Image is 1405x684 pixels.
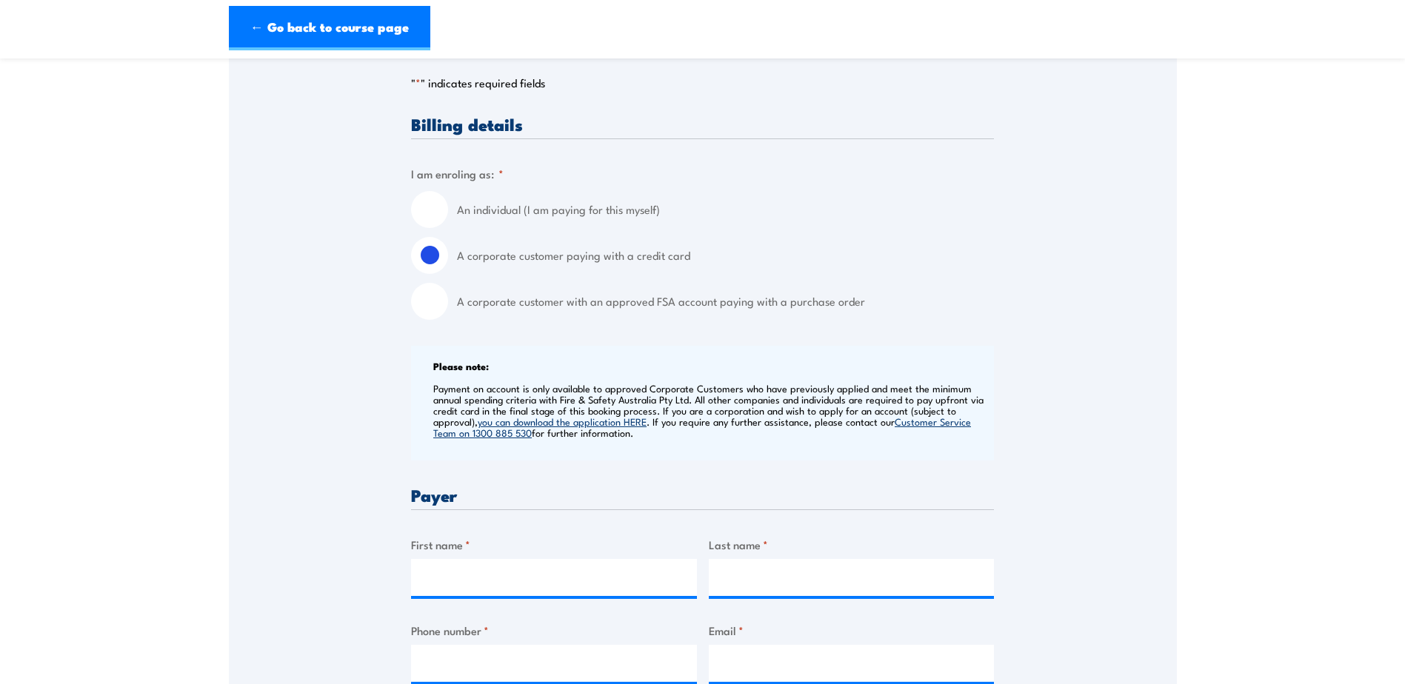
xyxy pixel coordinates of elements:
label: A corporate customer paying with a credit card [457,237,994,274]
a: you can download the application HERE [478,415,647,428]
a: Customer Service Team on 1300 885 530 [433,415,971,439]
label: Email [709,622,995,639]
label: An individual (I am paying for this myself) [457,191,994,228]
label: Phone number [411,622,697,639]
label: Last name [709,536,995,553]
label: First name [411,536,697,553]
h3: Billing details [411,115,994,133]
label: A corporate customer with an approved FSA account paying with a purchase order [457,283,994,320]
h3: Payer [411,486,994,503]
p: " " indicates required fields [411,76,994,90]
a: ← Go back to course page [229,6,430,50]
p: Payment on account is only available to approved Corporate Customers who have previously applied ... [433,383,990,438]
legend: I am enroling as: [411,165,504,182]
b: Please note: [433,358,489,373]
